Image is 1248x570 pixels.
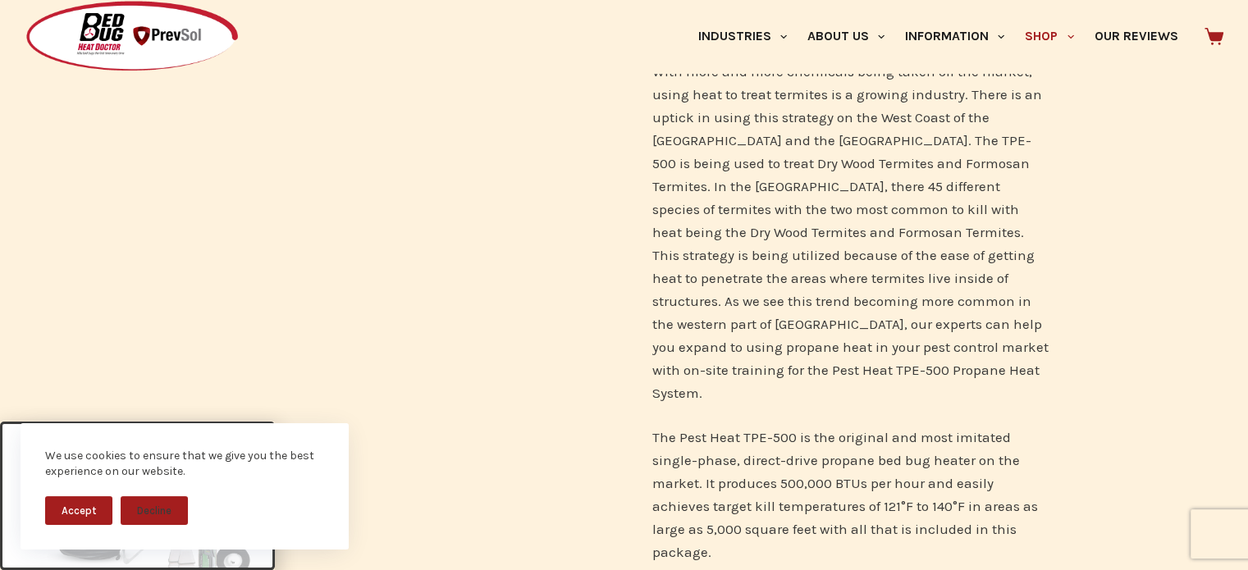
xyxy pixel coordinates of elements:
button: Decline [121,496,188,525]
p: With more and more chemicals being taken off the market, using heat to treat termites is a growin... [652,60,1051,405]
button: Accept [45,496,112,525]
p: The Pest Heat TPE-500 is the original and most imitated single-phase, direct-drive propane bed bu... [652,426,1051,563]
div: We use cookies to ensure that we give you the best experience on our website. [45,448,324,480]
button: Open LiveChat chat widget [13,7,62,56]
